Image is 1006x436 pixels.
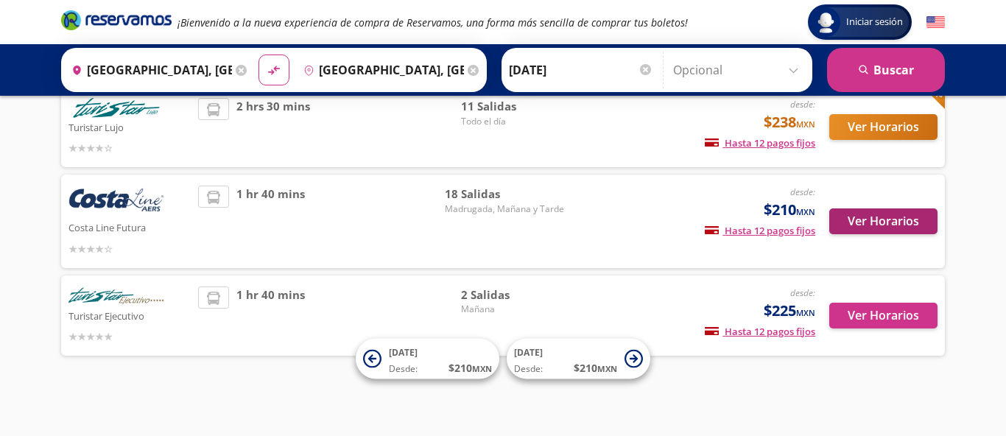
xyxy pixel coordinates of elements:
[507,339,650,379] button: [DATE]Desde:$210MXN
[461,303,564,316] span: Mañana
[764,111,815,133] span: $238
[461,98,564,115] span: 11 Salidas
[445,186,564,203] span: 18 Salidas
[764,300,815,322] span: $225
[68,218,191,236] p: Costa Line Futura
[389,362,418,376] span: Desde:
[705,325,815,338] span: Hasta 12 pagos fijos
[926,13,945,32] button: English
[61,9,172,31] i: Brand Logo
[705,136,815,150] span: Hasta 12 pagos fijos
[236,286,305,345] span: 1 hr 40 mins
[790,286,815,299] em: desde:
[796,307,815,318] small: MXN
[790,186,815,198] em: desde:
[840,15,909,29] span: Iniciar sesión
[790,98,815,110] em: desde:
[177,15,688,29] em: ¡Bienvenido a la nueva experiencia de compra de Reservamos, una forma más sencilla de comprar tus...
[827,48,945,92] button: Buscar
[445,203,564,216] span: Madrugada, Mañana y Tarde
[829,114,938,140] button: Ver Horarios
[764,199,815,221] span: $210
[514,346,543,359] span: [DATE]
[66,52,232,88] input: Buscar Origen
[68,286,164,306] img: Turistar Ejecutivo
[236,98,310,156] span: 2 hrs 30 mins
[298,52,464,88] input: Buscar Destino
[61,9,172,35] a: Brand Logo
[68,306,191,324] p: Turistar Ejecutivo
[705,224,815,237] span: Hasta 12 pagos fijos
[796,119,815,130] small: MXN
[461,286,564,303] span: 2 Salidas
[597,363,617,374] small: MXN
[449,360,492,376] span: $ 210
[509,52,653,88] input: Elegir Fecha
[68,186,164,218] img: Costa Line Futura
[68,118,191,136] p: Turistar Lujo
[796,206,815,217] small: MXN
[673,52,805,88] input: Opcional
[389,346,418,359] span: [DATE]
[461,115,564,128] span: Todo el día
[356,339,499,379] button: [DATE]Desde:$210MXN
[829,208,938,234] button: Ver Horarios
[472,363,492,374] small: MXN
[574,360,617,376] span: $ 210
[68,98,164,118] img: Turistar Lujo
[514,362,543,376] span: Desde:
[236,186,305,257] span: 1 hr 40 mins
[829,303,938,328] button: Ver Horarios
